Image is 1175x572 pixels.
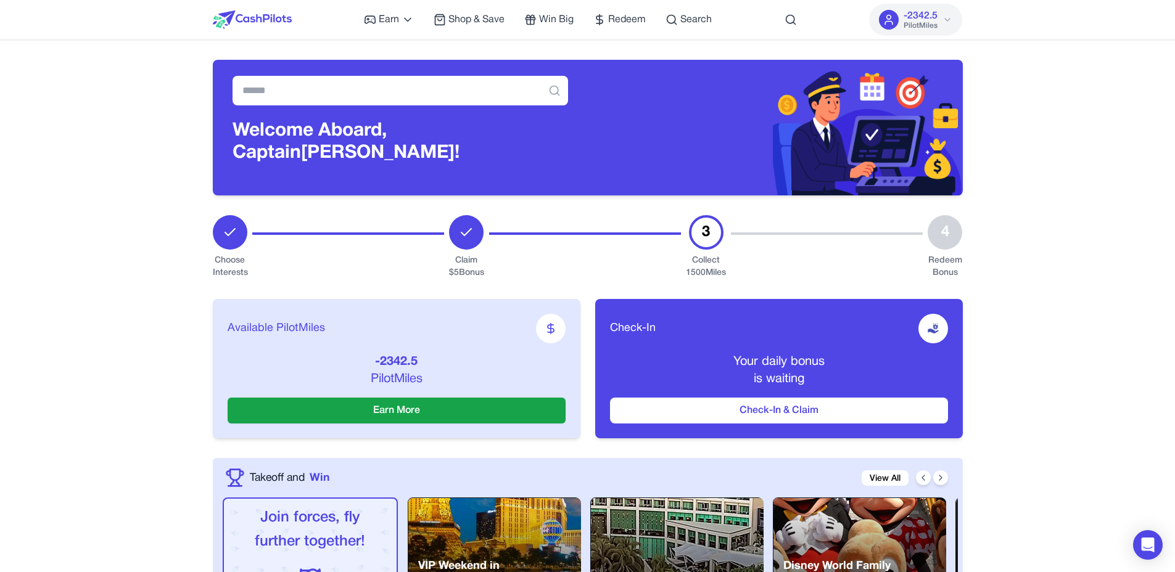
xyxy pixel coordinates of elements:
button: Earn More [228,398,566,423]
img: receive-dollar [927,322,939,335]
p: -2342.5 [228,353,566,370]
h3: Welcome Aboard, Captain [PERSON_NAME]! [233,120,568,165]
a: Takeoff andWin [250,470,329,486]
span: Available PilotMiles [228,320,325,337]
img: CashPilots Logo [213,10,292,29]
span: Win Big [539,12,574,27]
a: Earn [364,12,414,27]
span: PilotMiles [904,21,938,31]
img: Header decoration [588,60,963,195]
span: Check-In [610,320,656,337]
div: 4 [928,215,962,250]
span: is waiting [754,374,804,385]
button: Check-In & Claim [610,398,948,423]
a: View All [862,470,909,486]
p: Join forces, fly further together! [234,506,387,554]
span: Search [680,12,712,27]
p: Your daily bonus [610,353,948,370]
span: Win [310,470,329,486]
a: Search [666,12,712,27]
div: Redeem Bonus [928,255,962,279]
span: Redeem [608,12,646,27]
button: -2342.5PilotMiles [869,4,962,36]
p: PilotMiles [228,370,566,388]
div: 3 [689,215,724,250]
div: Choose Interests [213,255,247,279]
a: Redeem [593,12,646,27]
div: Open Intercom Messenger [1133,530,1163,560]
a: Win Big [524,12,574,27]
a: Shop & Save [434,12,505,27]
span: Takeoff and [250,470,305,486]
span: Earn [379,12,399,27]
span: -2342.5 [904,9,938,23]
div: Claim $ 5 Bonus [449,255,484,279]
div: Collect 1500 Miles [686,255,726,279]
span: Shop & Save [448,12,505,27]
